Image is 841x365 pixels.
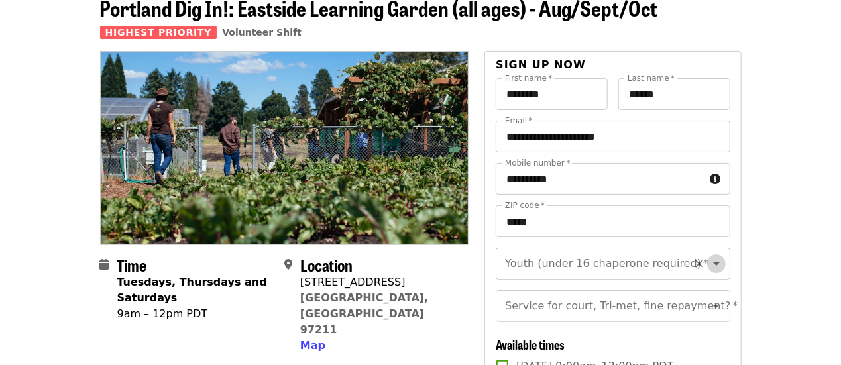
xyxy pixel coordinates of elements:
[496,58,586,71] span: Sign up now
[100,26,217,39] span: Highest Priority
[284,258,292,271] i: map-marker-alt icon
[222,27,302,38] a: Volunteer Shift
[300,338,325,354] button: Map
[101,52,469,244] img: Portland Dig In!: Eastside Learning Garden (all ages) - Aug/Sept/Oct organized by Oregon Food Bank
[707,297,726,315] button: Open
[117,253,147,276] span: Time
[496,336,565,353] span: Available times
[505,159,570,167] label: Mobile number
[496,205,730,237] input: ZIP code
[710,173,721,185] i: circle-info icon
[117,276,267,304] strong: Tuesdays, Thursdays and Saturdays
[628,74,675,82] label: Last name
[690,254,708,273] button: Clear
[707,254,726,273] button: Open
[496,78,608,110] input: First name
[300,274,458,290] div: [STREET_ADDRESS]
[496,121,730,152] input: Email
[505,117,533,125] label: Email
[100,258,109,271] i: calendar icon
[300,339,325,352] span: Map
[505,201,545,209] label: ZIP code
[117,306,274,322] div: 9am – 12pm PDT
[505,74,553,82] label: First name
[300,291,429,336] a: [GEOGRAPHIC_DATA], [GEOGRAPHIC_DATA] 97211
[496,163,704,195] input: Mobile number
[618,78,730,110] input: Last name
[300,253,353,276] span: Location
